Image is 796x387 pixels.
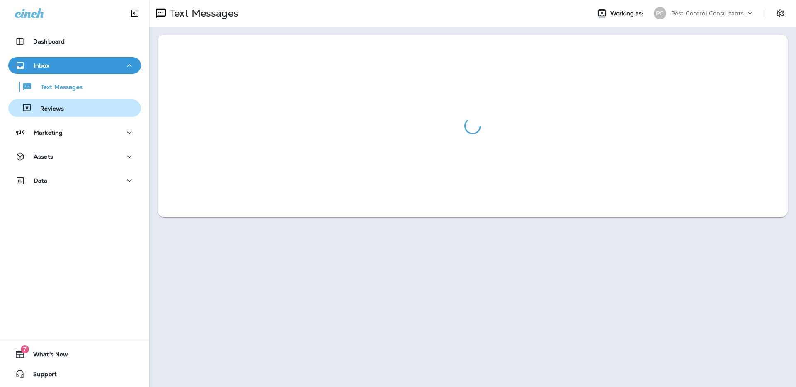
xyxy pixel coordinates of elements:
button: Data [8,172,141,189]
button: Inbox [8,57,141,74]
button: Support [8,366,141,382]
p: Text Messages [166,7,238,19]
p: Marketing [34,129,63,136]
button: Settings [773,6,788,21]
span: Working as: [610,10,646,17]
p: Data [34,177,48,184]
p: Dashboard [33,38,65,45]
p: Reviews [32,105,64,113]
button: Marketing [8,124,141,141]
span: What's New [25,351,68,361]
div: PC [654,7,666,19]
button: Dashboard [8,33,141,50]
button: Text Messages [8,78,141,95]
p: Inbox [34,62,49,69]
p: Pest Control Consultants [671,10,744,17]
p: Text Messages [32,84,83,92]
button: Collapse Sidebar [123,5,146,22]
button: Reviews [8,99,141,117]
span: 7 [21,345,29,353]
button: Assets [8,148,141,165]
button: 7What's New [8,346,141,363]
span: Support [25,371,57,381]
p: Assets [34,153,53,160]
